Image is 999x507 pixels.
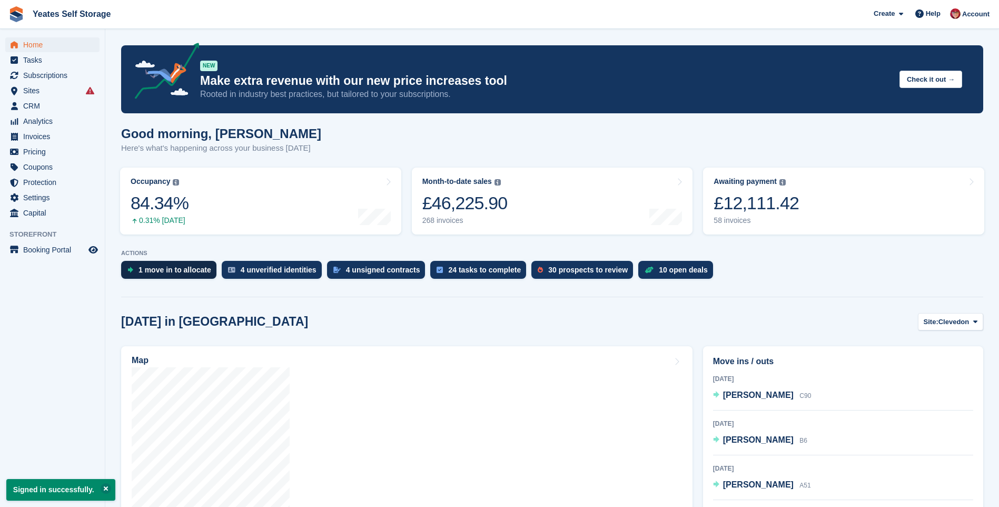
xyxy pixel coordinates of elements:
[703,168,984,235] a: Awaiting payment £12,111.42 58 invoices
[723,480,794,489] span: [PERSON_NAME]
[8,6,24,22] img: stora-icon-8386f47178a22dfd0bd8f6a31ec36ba5ce8667c1dd55bd0f319d3a0aa187defe.svg
[121,315,308,329] h2: [DATE] in [GEOGRAPHIC_DATA]
[938,317,970,327] span: Clevedon
[714,216,799,225] div: 58 invoices
[131,192,189,214] div: 84.34%
[120,168,401,235] a: Occupancy 84.34% 0.31% [DATE]
[714,177,777,186] div: Awaiting payment
[638,261,718,284] a: 10 open deals
[23,114,86,129] span: Analytics
[437,267,443,273] img: task-75834270c22a3079a89374b754ae025e5fb1db73e45f91037f5363f120a921f8.svg
[412,168,693,235] a: Month-to-date sales £46,225.90 268 invoices
[5,242,100,257] a: menu
[200,89,891,100] p: Rooted in industry best practices, but tailored to your subscriptions.
[659,266,708,274] div: 10 open deals
[531,261,638,284] a: 30 prospects to review
[5,206,100,220] a: menu
[5,160,100,174] a: menu
[23,175,86,190] span: Protection
[713,419,973,428] div: [DATE]
[5,83,100,98] a: menu
[5,68,100,83] a: menu
[23,53,86,67] span: Tasks
[5,99,100,113] a: menu
[5,129,100,144] a: menu
[713,389,812,403] a: [PERSON_NAME] C90
[121,142,321,154] p: Here's what's happening across your business [DATE]
[327,261,431,284] a: 4 unsigned contracts
[713,434,807,447] a: [PERSON_NAME] B6
[799,437,807,444] span: B6
[713,374,973,384] div: [DATE]
[23,144,86,159] span: Pricing
[779,179,786,186] img: icon-info-grey-7440780725fd019a000dd9b08b2336e03edf1995a4989e88bcd33f0948082b44.svg
[131,177,170,186] div: Occupancy
[874,8,895,19] span: Create
[200,73,891,89] p: Make extra revenue with our new price increases tool
[173,179,179,186] img: icon-info-grey-7440780725fd019a000dd9b08b2336e03edf1995a4989e88bcd33f0948082b44.svg
[23,83,86,98] span: Sites
[200,61,217,71] div: NEW
[645,266,654,274] img: deal-1b604bf984904fb50ccaf53a9ad4b4a5d6e5aea283cecdc64d6e3604feb123c2.svg
[23,160,86,174] span: Coupons
[5,175,100,190] a: menu
[333,267,341,273] img: contract_signature_icon-13c848040528278c33f63329250d36e43548de30e8caae1d1a13099fd9432cc5.svg
[5,114,100,129] a: menu
[538,267,543,273] img: prospect-51fa495bee0391a8d652442698ab0144808aea92771e9ea1ae160a38d050c398.svg
[126,43,200,103] img: price-adjustments-announcement-icon-8257ccfd72463d97f412b2fc003d46551f7dbcb40ab6d574587a9cd5c0d94...
[23,68,86,83] span: Subscriptions
[23,129,86,144] span: Invoices
[723,435,794,444] span: [PERSON_NAME]
[422,177,492,186] div: Month-to-date sales
[713,355,973,368] h2: Move ins / outs
[714,192,799,214] div: £12,111.42
[23,99,86,113] span: CRM
[5,53,100,67] a: menu
[950,8,961,19] img: Wendie Tanner
[9,229,105,240] span: Storefront
[422,216,508,225] div: 268 invoices
[132,356,149,365] h2: Map
[713,464,973,473] div: [DATE]
[28,5,115,23] a: Yeates Self Storage
[422,192,508,214] div: £46,225.90
[346,266,420,274] div: 4 unsigned contracts
[962,9,990,19] span: Account
[448,266,521,274] div: 24 tasks to complete
[23,206,86,220] span: Capital
[121,250,983,257] p: ACTIONS
[23,37,86,52] span: Home
[723,391,794,399] span: [PERSON_NAME]
[5,37,100,52] a: menu
[713,479,811,492] a: [PERSON_NAME] A51
[121,126,321,141] h1: Good morning, [PERSON_NAME]
[799,392,811,399] span: C90
[5,190,100,205] a: menu
[799,482,810,489] span: A51
[899,71,962,88] button: Check it out →
[222,261,327,284] a: 4 unverified identities
[430,261,531,284] a: 24 tasks to complete
[127,267,133,273] img: move_ins_to_allocate_icon-fdf77a2bb77ea45bf5b3d319d69a93e2d87916cf1d5bf7949dd705db3b84f3ca.svg
[926,8,941,19] span: Help
[131,216,189,225] div: 0.31% [DATE]
[918,313,983,330] button: Site: Clevedon
[924,317,938,327] span: Site:
[5,144,100,159] a: menu
[241,266,316,274] div: 4 unverified identities
[228,267,235,273] img: verify_identity-adf6edd0f0f0b5bbfe63781bf79b02c33cf7c696d77639b501bdc392416b5a36.svg
[87,243,100,256] a: Preview store
[494,179,501,186] img: icon-info-grey-7440780725fd019a000dd9b08b2336e03edf1995a4989e88bcd33f0948082b44.svg
[86,86,94,95] i: Smart entry sync failures have occurred
[6,479,115,501] p: Signed in successfully.
[23,242,86,257] span: Booking Portal
[139,266,211,274] div: 1 move in to allocate
[23,190,86,205] span: Settings
[548,266,628,274] div: 30 prospects to review
[121,261,222,284] a: 1 move in to allocate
